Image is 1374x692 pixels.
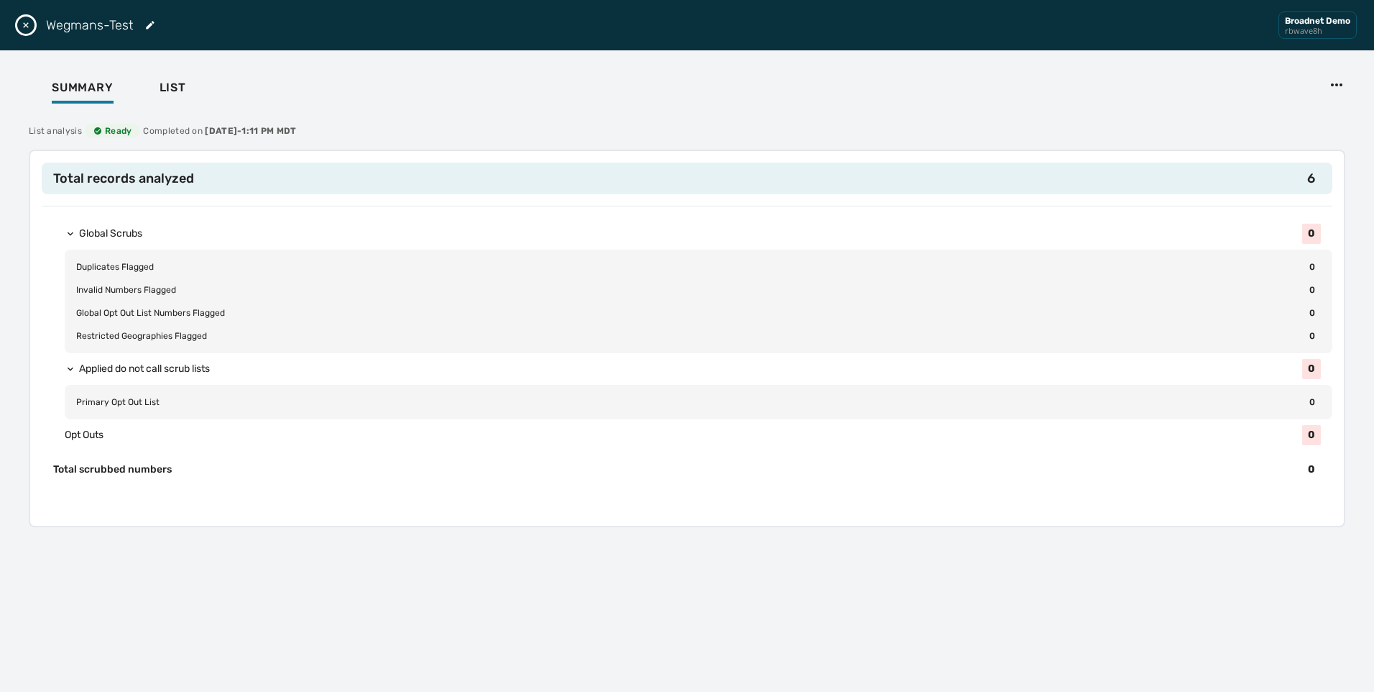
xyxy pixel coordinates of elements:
[205,126,296,136] span: [DATE] - 1:11 PM MDT
[1304,284,1321,296] span: 0
[1304,261,1321,273] span: 0
[1302,463,1321,477] span: 0
[1304,396,1321,408] span: 0
[1302,425,1321,445] span: 0
[143,125,296,137] span: Completed on
[65,353,1332,385] button: 0
[1302,359,1321,379] span: 0
[1301,168,1321,188] span: 6
[1285,27,1350,35] div: rbwave8h
[1304,307,1321,319] span: 0
[65,218,1332,250] button: 0
[1304,330,1321,342] span: 0
[1302,224,1321,244] span: 0
[1285,15,1350,27] div: Broadnet Demo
